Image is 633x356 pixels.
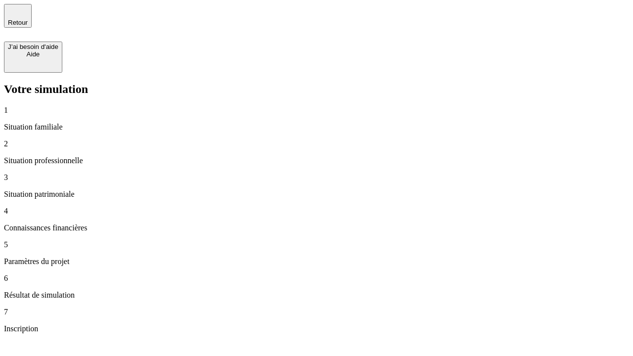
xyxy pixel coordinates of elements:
p: 7 [4,308,629,316]
p: Résultat de simulation [4,291,629,300]
p: 6 [4,274,629,283]
button: J’ai besoin d'aideAide [4,42,62,73]
p: Situation familiale [4,123,629,132]
div: Aide [8,50,58,58]
span: Retour [8,19,28,26]
button: Retour [4,4,32,28]
p: 2 [4,139,629,148]
p: Inscription [4,324,629,333]
p: Connaissances financières [4,223,629,232]
h2: Votre simulation [4,83,629,96]
p: Situation patrimoniale [4,190,629,199]
p: 3 [4,173,629,182]
p: Paramètres du projet [4,257,629,266]
p: 5 [4,240,629,249]
p: Situation professionnelle [4,156,629,165]
p: 1 [4,106,629,115]
p: 4 [4,207,629,216]
div: J’ai besoin d'aide [8,43,58,50]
